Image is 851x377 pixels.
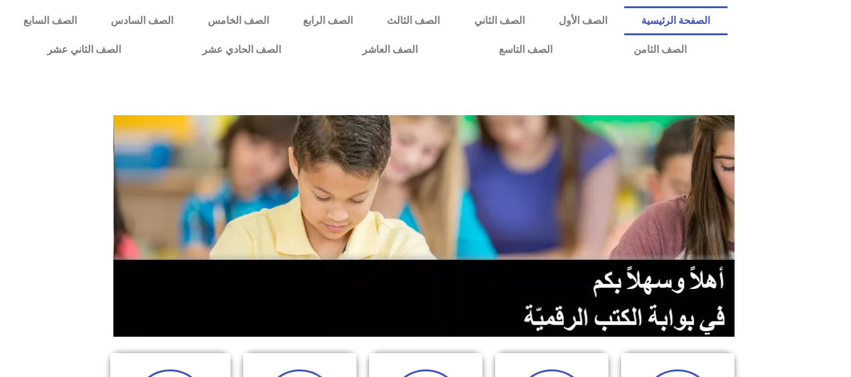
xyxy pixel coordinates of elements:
a: الصف السادس [94,6,190,35]
a: الصف الثاني عشر [6,35,161,64]
a: الصف الرابع [286,6,370,35]
a: الصف الأول [542,6,624,35]
a: الصف السابع [6,6,94,35]
a: الصف الحادي عشر [161,35,321,64]
a: الصف الخامس [191,6,286,35]
a: الصف الثامن [593,35,727,64]
a: الصف التاسع [458,35,593,64]
a: الصف الثالث [370,6,457,35]
a: الصف الثاني [457,6,542,35]
a: الصف العاشر [321,35,458,64]
a: الصفحة الرئيسية [624,6,727,35]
